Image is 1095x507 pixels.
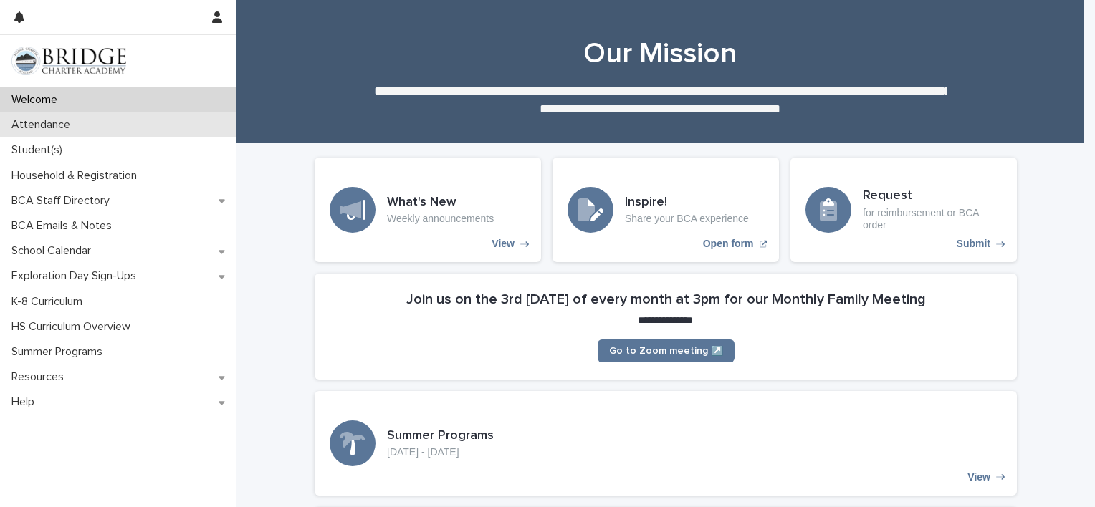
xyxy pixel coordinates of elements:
p: Share your BCA experience [625,213,749,225]
p: Weekly announcements [387,213,494,225]
p: Summer Programs [6,345,114,359]
h3: Request [863,188,1002,204]
a: Open form [553,158,779,262]
h3: Inspire! [625,195,749,211]
img: V1C1m3IdTEidaUdm9Hs0 [11,47,126,75]
a: Submit [790,158,1017,262]
h3: Summer Programs [387,428,494,444]
p: Welcome [6,93,69,107]
p: Exploration Day Sign-Ups [6,269,148,283]
p: Submit [957,238,990,250]
span: Go to Zoom meeting ↗️ [609,346,723,356]
p: for reimbursement or BCA order [863,207,1002,231]
p: Open form [703,238,754,250]
h2: Join us on the 3rd [DATE] of every month at 3pm for our Monthly Family Meeting [406,291,926,308]
p: View [492,238,515,250]
p: View [967,471,990,483]
a: View [315,158,541,262]
a: View [315,391,1017,496]
p: Resources [6,370,75,384]
p: BCA Emails & Notes [6,219,123,233]
p: Attendance [6,118,82,132]
a: Go to Zoom meeting ↗️ [598,339,735,362]
h1: Our Mission [309,37,1011,71]
p: Student(s) [6,143,74,157]
p: Household & Registration [6,169,148,183]
p: Help [6,395,46,409]
p: BCA Staff Directory [6,194,121,208]
p: School Calendar [6,244,102,258]
h3: What's New [387,195,494,211]
p: [DATE] - [DATE] [387,446,494,458]
p: K-8 Curriculum [6,295,94,309]
p: HS Curriculum Overview [6,320,142,334]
